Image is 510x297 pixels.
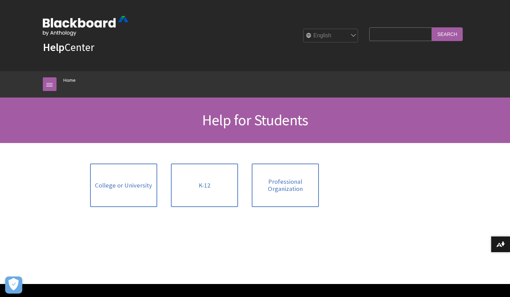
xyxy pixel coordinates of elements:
[303,29,358,43] select: Site Language Selector
[199,182,210,189] span: K-12
[432,27,463,41] input: Search
[171,164,238,207] a: K-12
[90,164,157,207] a: College or University
[5,276,22,294] button: Open Preferences
[252,164,319,207] a: Professional Organization
[202,111,308,129] span: Help for Students
[43,40,64,54] strong: Help
[63,76,76,85] a: Home
[95,182,152,189] span: College or University
[43,40,94,54] a: HelpCenter
[256,178,315,193] span: Professional Organization
[43,16,128,36] img: Blackboard by Anthology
